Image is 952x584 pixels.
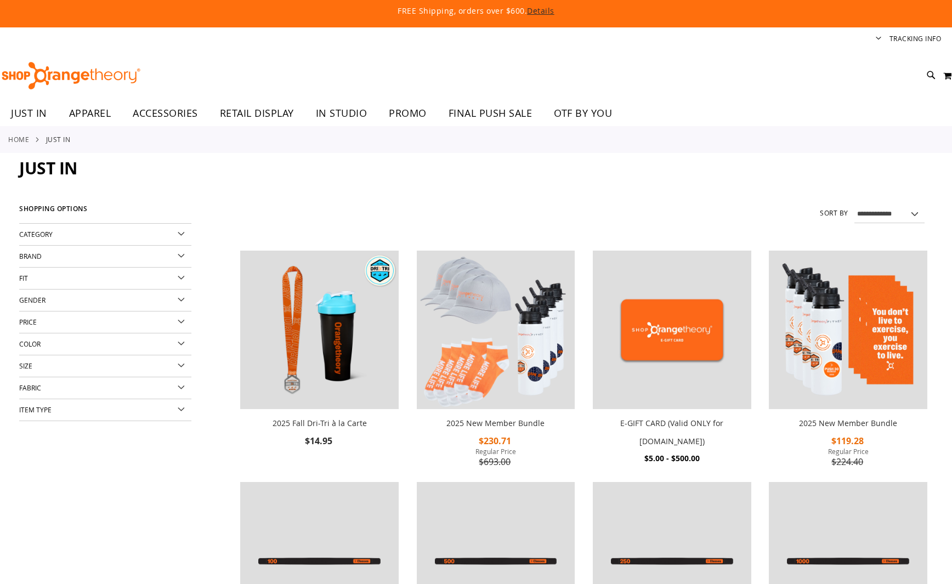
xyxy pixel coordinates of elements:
[479,456,512,468] span: $693.00
[220,101,294,126] span: RETAIL DISPLAY
[19,274,28,282] span: Fit
[133,101,198,126] span: ACCESSORIES
[19,157,77,179] span: JUST IN
[19,268,191,290] div: Fit
[240,251,399,411] a: 2025 Fall Dri-Tri à la Carte
[820,208,848,218] label: Sort By
[876,34,881,44] button: Account menu
[769,251,927,411] a: 2025 New Member Bundle
[19,333,191,355] div: Color
[209,101,305,126] a: RETAIL DISPLAY
[240,251,399,409] img: 2025 Fall Dri-Tri à la Carte
[763,245,933,497] div: product
[69,101,111,126] span: APPAREL
[122,101,209,126] a: ACCESSORIES
[19,246,191,268] div: Brand
[411,245,581,497] div: product
[587,245,757,493] div: product
[527,5,554,16] a: Details
[769,251,927,409] img: 2025 New Member Bundle
[19,311,191,333] div: Price
[889,34,942,43] a: Tracking Info
[8,134,29,144] a: Home
[19,339,41,348] span: Color
[438,101,543,126] a: FINAL PUSH SALE
[19,290,191,311] div: Gender
[305,435,334,447] span: $14.95
[11,101,47,126] span: JUST IN
[19,252,42,260] span: Brand
[19,317,37,326] span: Price
[273,418,367,428] a: 2025 Fall Dri-Tri à la Carte
[378,101,438,126] a: PROMO
[19,383,41,392] span: Fabric
[479,435,513,447] span: $230.71
[235,245,404,477] div: product
[769,447,927,456] span: Regular Price
[644,453,700,463] span: $5.00 - $500.00
[19,230,53,239] span: Category
[305,101,378,126] a: IN STUDIO
[620,418,723,446] a: E-GIFT CARD (Valid ONLY for [DOMAIN_NAME])
[389,101,427,126] span: PROMO
[316,101,367,126] span: IN STUDIO
[19,200,191,224] strong: Shopping Options
[554,101,612,126] span: OTF BY YOU
[19,361,32,370] span: Size
[446,418,545,428] a: 2025 New Member Bundle
[417,251,575,409] img: 2025 New Member Bundle
[799,418,897,428] a: 2025 New Member Bundle
[147,5,805,16] p: FREE Shipping, orders over $600.
[46,134,71,144] strong: JUST IN
[543,101,623,126] a: OTF BY YOU
[19,377,191,399] div: Fabric
[19,296,46,304] span: Gender
[449,101,532,126] span: FINAL PUSH SALE
[593,251,751,411] a: E-GIFT CARD (Valid ONLY for ShopOrangetheory.com)
[417,447,575,456] span: Regular Price
[593,251,751,409] img: E-GIFT CARD (Valid ONLY for ShopOrangetheory.com)
[19,355,191,377] div: Size
[417,251,575,411] a: 2025 New Member Bundle
[58,101,122,126] a: APPAREL
[19,224,191,246] div: Category
[831,435,865,447] span: $119.28
[19,405,52,414] span: Item Type
[831,456,865,468] span: $224.40
[19,399,191,421] div: Item Type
